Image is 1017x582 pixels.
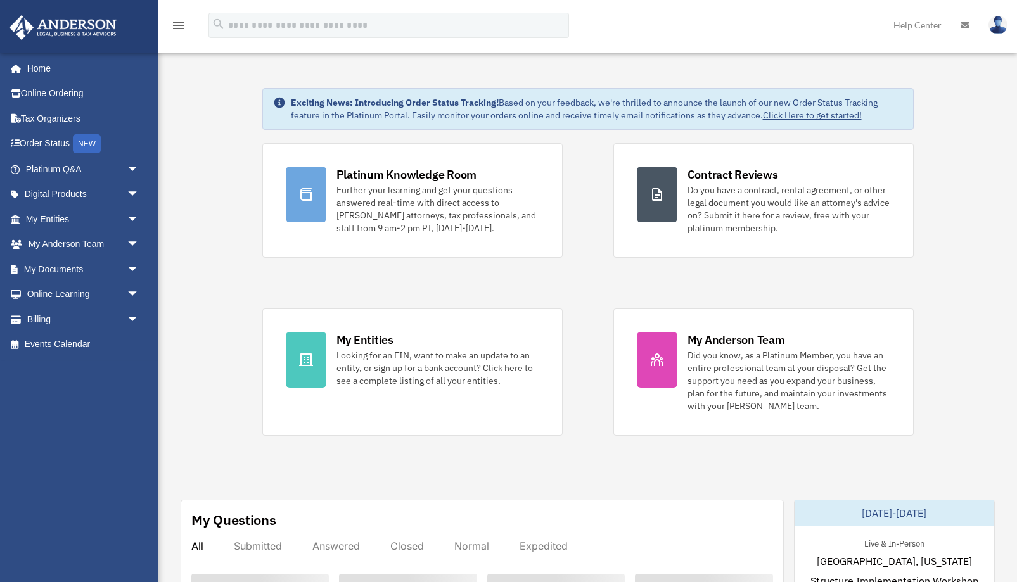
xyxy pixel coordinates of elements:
[688,184,890,234] div: Do you have a contract, rental agreement, or other legal document you would like an attorney's ad...
[763,110,862,121] a: Click Here to get started!
[9,307,158,332] a: Billingarrow_drop_down
[9,81,158,106] a: Online Ordering
[9,232,158,257] a: My Anderson Teamarrow_drop_down
[9,106,158,131] a: Tax Organizers
[520,540,568,552] div: Expedited
[854,536,935,549] div: Live & In-Person
[390,540,424,552] div: Closed
[688,332,785,348] div: My Anderson Team
[291,97,499,108] strong: Exciting News: Introducing Order Status Tracking!
[613,308,914,436] a: My Anderson Team Did you know, as a Platinum Member, you have an entire professional team at your...
[336,332,393,348] div: My Entities
[9,206,158,232] a: My Entitiesarrow_drop_down
[988,16,1007,34] img: User Pic
[795,500,994,526] div: [DATE]-[DATE]
[9,56,152,81] a: Home
[817,554,972,569] span: [GEOGRAPHIC_DATA], [US_STATE]
[9,282,158,307] a: Online Learningarrow_drop_down
[191,540,203,552] div: All
[171,18,186,33] i: menu
[212,17,226,31] i: search
[262,308,563,436] a: My Entities Looking for an EIN, want to make an update to an entity, or sign up for a bank accoun...
[234,540,282,552] div: Submitted
[336,349,539,387] div: Looking for an EIN, want to make an update to an entity, or sign up for a bank account? Click her...
[127,256,152,282] span: arrow_drop_down
[191,510,276,529] div: My Questions
[127,232,152,258] span: arrow_drop_down
[9,182,158,207] a: Digital Productsarrow_drop_down
[73,134,101,153] div: NEW
[127,206,152,232] span: arrow_drop_down
[262,143,563,258] a: Platinum Knowledge Room Further your learning and get your questions answered real-time with dire...
[127,182,152,208] span: arrow_drop_down
[688,167,778,182] div: Contract Reviews
[454,540,489,552] div: Normal
[9,156,158,182] a: Platinum Q&Aarrow_drop_down
[9,332,158,357] a: Events Calendar
[127,156,152,182] span: arrow_drop_down
[336,167,477,182] div: Platinum Knowledge Room
[127,282,152,308] span: arrow_drop_down
[9,256,158,282] a: My Documentsarrow_drop_down
[291,96,903,122] div: Based on your feedback, we're thrilled to announce the launch of our new Order Status Tracking fe...
[613,143,914,258] a: Contract Reviews Do you have a contract, rental agreement, or other legal document you would like...
[312,540,360,552] div: Answered
[6,15,120,40] img: Anderson Advisors Platinum Portal
[127,307,152,332] span: arrow_drop_down
[688,349,890,412] div: Did you know, as a Platinum Member, you have an entire professional team at your disposal? Get th...
[9,131,158,157] a: Order StatusNEW
[171,22,186,33] a: menu
[336,184,539,234] div: Further your learning and get your questions answered real-time with direct access to [PERSON_NAM...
